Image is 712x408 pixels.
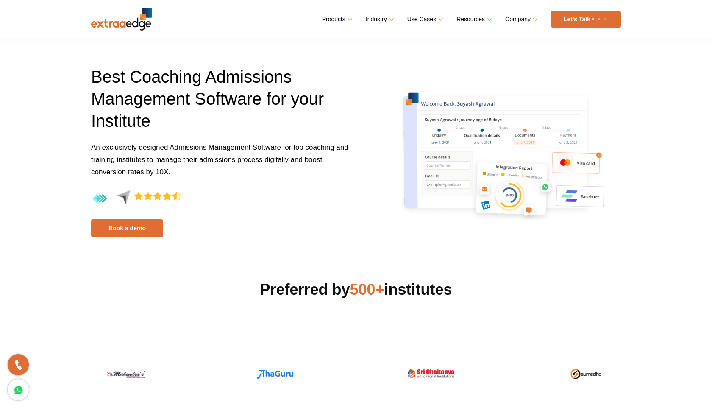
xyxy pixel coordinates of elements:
[91,190,181,207] img: rating-by-customers
[91,143,348,176] span: An exclusively designed Admissions Management Software for top coaching and training institutes t...
[505,13,536,25] a: Company
[407,13,442,25] a: Use Cases
[395,78,616,225] img: coaching-admissions-management-software
[350,281,384,298] span: 500+
[91,219,163,237] a: Book a demo
[366,13,392,25] a: Industry
[456,13,490,25] a: Resources
[551,11,621,28] a: Let’s Talk
[91,279,621,300] h2: Preferred by institutes
[322,13,351,25] a: Products
[91,67,324,130] span: Best Coaching Admissions Management Software for your Institute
